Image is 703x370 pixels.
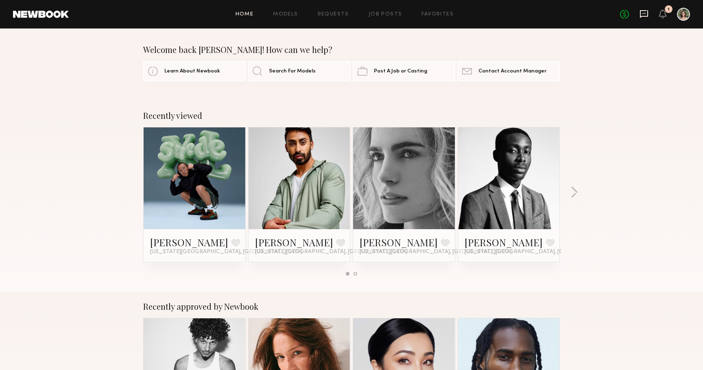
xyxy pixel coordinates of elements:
span: Post A Job or Casting [374,69,427,74]
span: Search For Models [269,69,316,74]
a: Post A Job or Casting [353,61,455,81]
span: Learn About Newbook [164,69,220,74]
a: Favorites [421,12,454,17]
a: Home [236,12,254,17]
a: Contact Account Manager [457,61,560,81]
span: [US_STATE][GEOGRAPHIC_DATA], [GEOGRAPHIC_DATA] [150,249,302,255]
a: Search For Models [248,61,350,81]
div: Recently viewed [143,111,560,120]
span: Contact Account Manager [478,69,546,74]
a: [PERSON_NAME] [150,236,228,249]
a: Learn About Newbook [143,61,246,81]
div: Welcome back [PERSON_NAME]! How can we help? [143,45,560,55]
span: [US_STATE][GEOGRAPHIC_DATA], [GEOGRAPHIC_DATA] [255,249,407,255]
span: [US_STATE][GEOGRAPHIC_DATA], [GEOGRAPHIC_DATA] [465,249,617,255]
a: [PERSON_NAME] [360,236,438,249]
div: 1 [668,7,670,12]
div: Recently approved by Newbook [143,302,560,311]
a: [PERSON_NAME] [465,236,543,249]
a: Models [273,12,298,17]
a: Requests [318,12,349,17]
a: Job Posts [369,12,402,17]
a: [PERSON_NAME] [255,236,333,249]
span: [US_STATE][GEOGRAPHIC_DATA], [GEOGRAPHIC_DATA] [360,249,512,255]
